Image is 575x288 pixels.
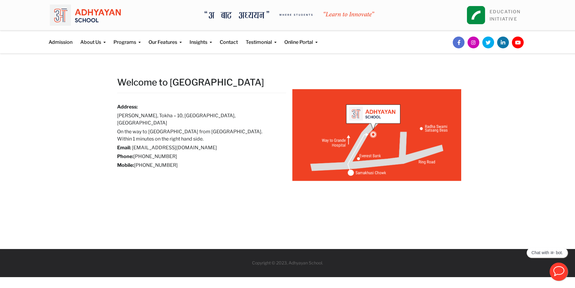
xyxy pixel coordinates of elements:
a: About Us [80,31,106,46]
img: square_leapfrog [467,6,485,24]
a: Copyright © 2023, Adhyayan School. [252,260,323,265]
h6: On the way to [GEOGRAPHIC_DATA] from [GEOGRAPHIC_DATA]. Within 1 minutes on the right hand side. [117,128,277,143]
a: Insights [190,31,212,46]
h6: [PERSON_NAME], Tokha – 10, [GEOGRAPHIC_DATA], [GEOGRAPHIC_DATA] [117,112,277,127]
h6: [PHONE_NUMBER] [117,162,277,169]
a: Admission [49,31,72,46]
img: Adhyayan - Map [292,89,461,181]
img: logo [50,5,121,26]
a: Contact [220,31,238,46]
h6: [PHONE_NUMBER] [117,153,277,160]
a: Programs [113,31,141,46]
a: Testimonial [246,31,276,46]
a: Our Features [149,31,182,46]
p: Chat with अ- bot. [532,250,563,255]
strong: Phone: [117,154,133,159]
img: A Bata Adhyayan where students learn to Innovate [205,11,374,19]
a: EDUCATIONINITIATIVE [490,9,521,22]
strong: Mobile: [117,162,134,168]
strong: Email: [117,145,131,150]
strong: Address: [117,104,138,110]
a: Online Portal [284,31,318,46]
h2: Welcome to [GEOGRAPHIC_DATA] [117,76,286,88]
a: [EMAIL_ADDRESS][DOMAIN_NAME] [132,145,217,150]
